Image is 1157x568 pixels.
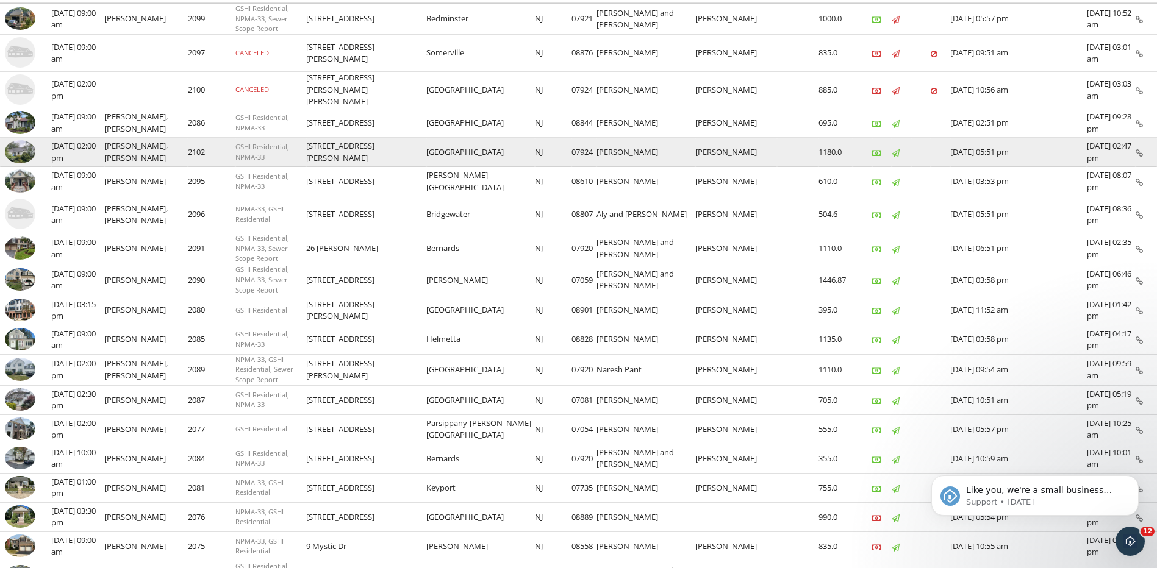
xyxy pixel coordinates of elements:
[596,3,695,34] td: [PERSON_NAME] and [PERSON_NAME]
[818,414,853,444] td: 555.0
[51,354,104,385] td: [DATE] 02:00 pm
[235,355,293,385] span: NPMA-33, GSHI Residential, Sewer Scope Report
[5,37,35,68] img: house-placeholder-square-ca63347ab8c70e15b013bc22427d3df0f7f082c62ce06d78aee8ec4e70df452f.jpg
[188,444,235,473] td: 2084
[1087,108,1136,138] td: [DATE] 09:28 pm
[695,71,777,108] td: [PERSON_NAME]
[818,473,853,502] td: 755.0
[426,385,536,414] td: [GEOGRAPHIC_DATA]
[950,414,1087,444] td: [DATE] 05:57 pm
[51,138,104,167] td: [DATE] 02:00 pm
[571,233,596,264] td: 07920
[426,531,536,561] td: [PERSON_NAME]
[571,35,596,72] td: 08876
[51,71,104,108] td: [DATE] 02:00 pm
[695,473,777,502] td: [PERSON_NAME]
[818,108,853,138] td: 695.0
[426,325,536,354] td: Helmetta
[51,531,104,561] td: [DATE] 09:00 am
[306,414,426,444] td: [STREET_ADDRESS]
[818,354,853,385] td: 1110.0
[306,264,426,296] td: [STREET_ADDRESS]
[5,447,35,470] img: 9476200%2Fcover_photos%2FL4WdrsN4BzyneFYKYQpu%2Fsmall.jpg
[426,414,536,444] td: Parsippany-[PERSON_NAME][GEOGRAPHIC_DATA]
[1087,3,1136,34] td: [DATE] 10:52 am
[695,167,777,196] td: [PERSON_NAME]
[596,167,695,196] td: [PERSON_NAME]
[950,531,1087,561] td: [DATE] 10:55 am
[51,108,104,138] td: [DATE] 09:00 am
[695,108,777,138] td: [PERSON_NAME]
[188,354,235,385] td: 2089
[235,204,284,224] span: NPMA-33, GSHI Residential
[5,299,35,322] img: 9487861%2Fcover_photos%2FubKyRem9HGosLDn71IB5%2Fsmall.jpg
[426,473,536,502] td: Keyport
[306,325,426,354] td: [STREET_ADDRESS]
[571,71,596,108] td: 07924
[950,385,1087,414] td: [DATE] 10:51 am
[104,167,188,196] td: [PERSON_NAME]
[571,531,596,561] td: 08558
[818,531,853,561] td: 835.0
[571,414,596,444] td: 07054
[306,444,426,473] td: [STREET_ADDRESS]
[818,444,853,473] td: 355.0
[104,502,188,531] td: [PERSON_NAME]
[51,296,104,325] td: [DATE] 03:15 pm
[188,531,235,561] td: 2075
[188,233,235,264] td: 2091
[535,167,571,196] td: NJ
[571,444,596,473] td: 07920
[596,444,695,473] td: [PERSON_NAME] and [PERSON_NAME]
[188,473,235,502] td: 2081
[596,414,695,444] td: [PERSON_NAME]
[104,108,188,138] td: [PERSON_NAME], [PERSON_NAME]
[5,74,35,105] img: house-placeholder-square-ca63347ab8c70e15b013bc22427d3df0f7f082c62ce06d78aee8ec4e70df452f.jpg
[596,531,695,561] td: [PERSON_NAME]
[104,444,188,473] td: [PERSON_NAME]
[104,233,188,264] td: [PERSON_NAME]
[235,449,289,468] span: GSHI Residential, NPMA-33
[426,108,536,138] td: [GEOGRAPHIC_DATA]
[426,444,536,473] td: Bernards
[571,196,596,233] td: 08807
[535,502,571,531] td: NJ
[535,264,571,296] td: NJ
[235,48,269,57] span: CANCELED
[306,385,426,414] td: [STREET_ADDRESS]
[306,196,426,233] td: [STREET_ADDRESS]
[188,385,235,414] td: 2087
[535,138,571,167] td: NJ
[104,325,188,354] td: [PERSON_NAME]
[426,138,536,167] td: [GEOGRAPHIC_DATA]
[306,531,426,561] td: 9 Mystic Dr
[695,35,777,72] td: [PERSON_NAME]
[235,329,289,349] span: GSHI Residential, NPMA-33
[51,385,104,414] td: [DATE] 02:30 pm
[1087,71,1136,108] td: [DATE] 03:03 am
[426,296,536,325] td: [GEOGRAPHIC_DATA]
[950,108,1087,138] td: [DATE] 02:51 pm
[596,264,695,296] td: [PERSON_NAME] and [PERSON_NAME]
[535,385,571,414] td: NJ
[950,264,1087,296] td: [DATE] 03:58 pm
[51,414,104,444] td: [DATE] 02:00 pm
[51,196,104,233] td: [DATE] 09:00 am
[1087,531,1136,561] td: [DATE] 07:23 pm
[235,264,289,294] span: GSHI Residential, NPMA-33, Sewer Scope Report
[51,502,104,531] td: [DATE] 03:30 pm
[596,71,695,108] td: [PERSON_NAME]
[306,296,426,325] td: [STREET_ADDRESS][PERSON_NAME]
[235,85,269,94] span: CANCELED
[596,325,695,354] td: [PERSON_NAME]
[950,196,1087,233] td: [DATE] 05:51 pm
[188,138,235,167] td: 2102
[695,325,777,354] td: [PERSON_NAME]
[535,473,571,502] td: NJ
[188,325,235,354] td: 2085
[571,502,596,531] td: 08889
[235,233,289,263] span: GSHI Residential, NPMA-33, Sewer Scope Report
[53,47,210,58] p: Message from Support, sent 1d ago
[5,505,35,528] img: 9441139%2Fcover_photos%2FagXAJXqpmF72qqDfvxn2%2Fsmall.jpg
